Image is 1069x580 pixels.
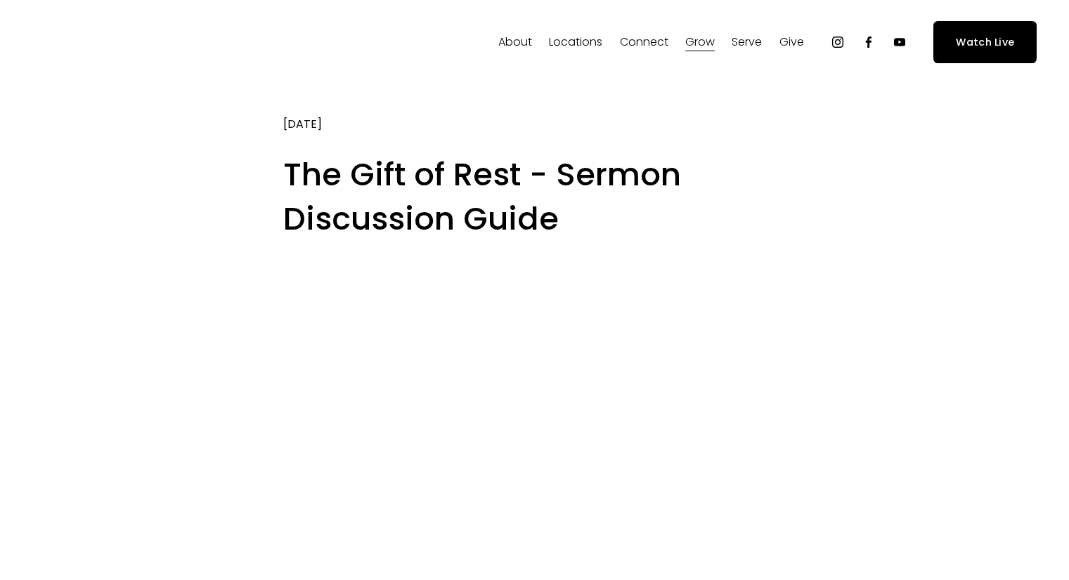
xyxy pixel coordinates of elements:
[732,32,762,53] span: Serve
[831,35,845,49] a: Instagram
[893,35,907,49] a: YouTube
[32,28,228,56] img: Fellowship Memphis
[498,32,532,53] span: About
[933,21,1037,62] a: Watch Live
[685,31,715,53] a: folder dropdown
[283,153,786,241] h1: The Gift of Rest - Sermon Discussion Guide
[283,116,322,132] span: [DATE]
[685,32,715,53] span: Grow
[732,31,762,53] a: folder dropdown
[549,32,602,53] span: Locations
[549,31,602,53] a: folder dropdown
[779,31,804,53] a: folder dropdown
[498,31,532,53] a: folder dropdown
[620,31,668,53] a: folder dropdown
[779,32,804,53] span: Give
[620,32,668,53] span: Connect
[862,35,876,49] a: Facebook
